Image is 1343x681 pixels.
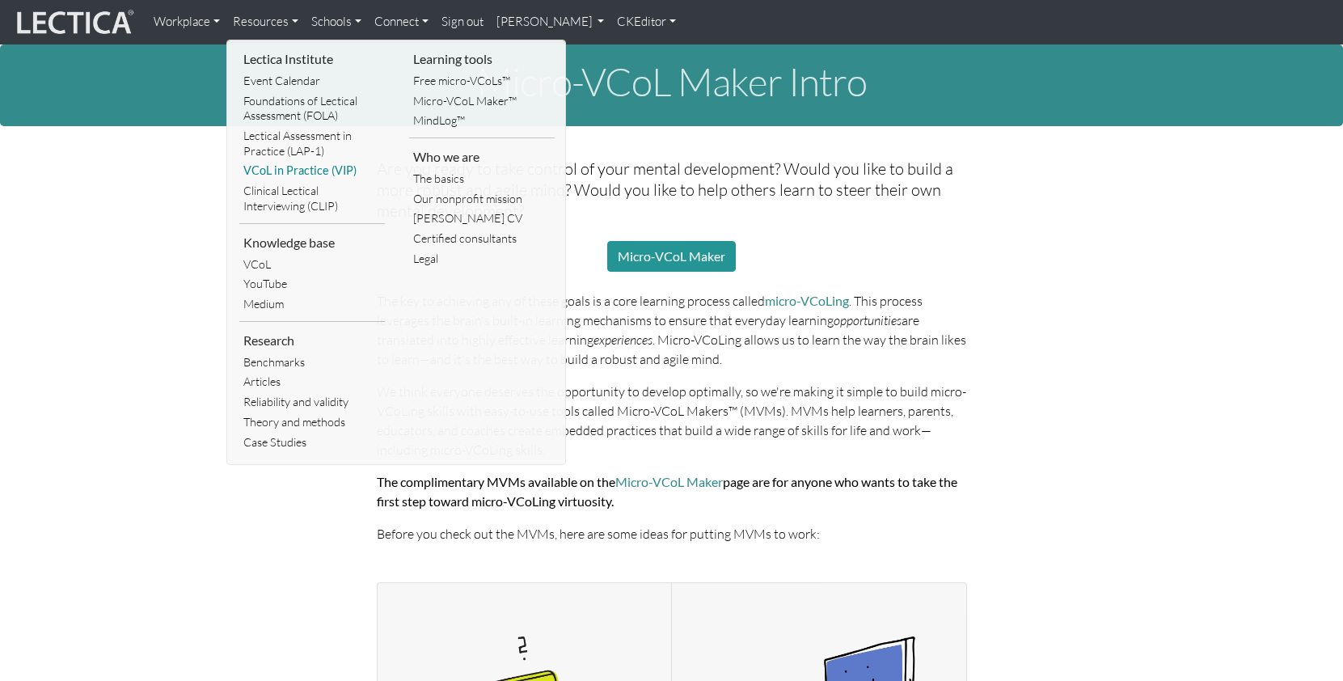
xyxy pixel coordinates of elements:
[239,161,385,181] a: VCoL in Practice (VIP)
[490,6,611,38] a: [PERSON_NAME]
[239,47,385,71] li: Lectica Institute
[834,312,902,328] em: opportunities
[239,372,385,392] a: Articles
[239,328,385,353] li: Research
[239,392,385,412] a: Reliability and validity
[226,6,305,38] a: Resources
[377,474,957,509] strong: The complimentary MVMs available on the page are for anyone who wants to take the first step towa...
[409,209,555,229] a: [PERSON_NAME] CV
[368,6,435,38] a: Connect
[305,6,368,38] a: Schools
[239,274,385,294] a: YouTube
[239,91,385,126] a: Foundations of Lectical Assessment (FOLA)
[409,229,555,249] a: Certified consultants
[239,412,385,433] a: Theory and methods
[593,332,652,348] em: experiences
[239,181,385,216] a: Clinical Lectical Interviewing (CLIP)
[409,47,555,71] li: Learning tools
[239,71,385,91] a: Event Calendar
[377,291,967,369] p: The key to achieving any of these goals is a core learning process called . This process leverage...
[610,6,682,38] a: CKEditor
[409,111,555,131] a: MindLog™
[13,7,134,38] img: lecticalive
[765,293,849,308] a: micro-VCoLing
[239,294,385,315] a: Medium
[239,126,385,161] a: Lectical Assessment in Practice (LAP-1)
[377,382,967,459] p: We think everyone deserves the opportunity to develop optimally, so we're making it simple to bui...
[409,169,555,189] a: The basics
[239,433,385,453] a: Case Studies
[409,91,555,112] a: Micro-VCoL Maker™
[409,189,555,209] a: Our nonprofit mission
[409,249,555,269] a: Legal
[409,145,555,169] li: Who we are
[239,231,385,255] li: Knowledge base
[239,255,385,275] a: VCoL
[147,6,226,38] a: Workplace
[615,474,723,489] a: Micro-VCoL Maker
[435,6,490,38] a: Sign out
[16,61,1327,104] h1: Micro-VCoL Maker Intro
[409,71,555,91] a: Free micro-VCoLs™
[239,353,385,373] a: Benchmarks
[377,159,967,222] h5: Are you ready to take control of your mental development? Would you like to build a more robust a...
[607,241,736,272] a: Micro-VCoL Maker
